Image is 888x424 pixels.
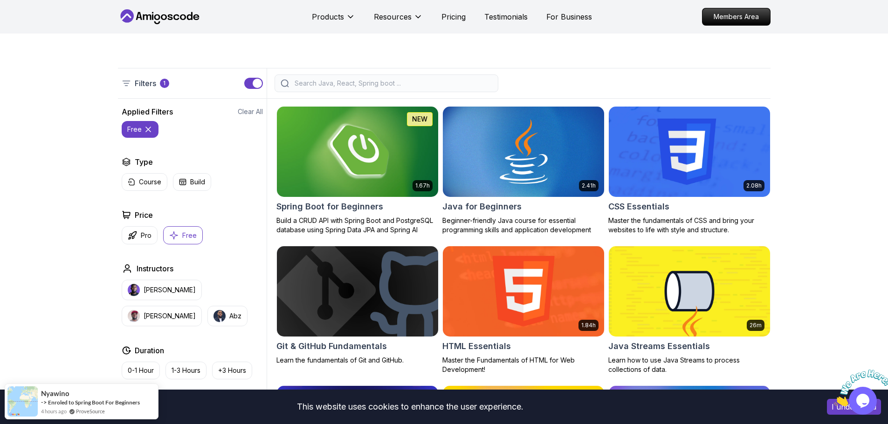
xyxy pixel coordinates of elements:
h2: HTML Essentials [442,340,511,353]
a: Java Streams Essentials card26mJava Streams EssentialsLearn how to use Java Streams to process co... [608,246,771,374]
button: +3 Hours [212,362,252,379]
h2: Instructors [137,263,173,274]
a: For Business [546,11,592,22]
p: Members Area [702,8,770,25]
a: Git & GitHub Fundamentals cardGit & GitHub FundamentalsLearn the fundamentals of Git and GitHub. [276,246,439,365]
p: [PERSON_NAME] [144,311,196,321]
p: 26m [750,322,762,329]
img: Git & GitHub Fundamentals card [277,246,438,337]
h2: Price [135,209,153,221]
h2: Applied Filters [122,106,173,117]
h2: Spring Boot for Beginners [276,200,383,213]
img: Java Streams Essentials card [609,246,770,337]
p: 1.67h [415,182,430,189]
a: Enroled to Spring Boot For Beginners [48,399,140,406]
a: Pricing [441,11,466,22]
h2: Duration [135,345,164,356]
a: Spring Boot for Beginners card1.67hNEWSpring Boot for BeginnersBuild a CRUD API with Spring Boot ... [276,106,439,235]
a: Testimonials [484,11,528,22]
a: CSS Essentials card2.08hCSS EssentialsMaster the fundamentals of CSS and bring your websites to l... [608,106,771,235]
button: Accept cookies [827,399,881,415]
a: Members Area [702,8,771,26]
p: 2.41h [582,182,596,189]
h2: Java Streams Essentials [608,340,710,353]
p: Beginner-friendly Java course for essential programming skills and application development [442,216,605,235]
button: Course [122,173,167,191]
p: Products [312,11,344,22]
p: free [127,125,142,134]
p: Build a CRUD API with Spring Boot and PostgreSQL database using Spring Data JPA and Spring AI [276,216,439,235]
button: Build [173,173,211,191]
h2: Type [135,156,153,168]
h2: Java for Beginners [442,200,522,213]
h2: Git & GitHub Fundamentals [276,340,387,353]
button: Products [312,11,355,30]
h2: CSS Essentials [608,200,669,213]
span: Nyawino [41,390,69,397]
p: 0-1 Hour [128,366,154,375]
p: Filters [135,78,156,89]
p: Learn how to use Java Streams to process collections of data. [608,356,771,374]
p: Learn the fundamentals of Git and GitHub. [276,356,439,365]
button: instructor imgAbz [207,306,248,326]
span: 4 hours ago [41,407,67,415]
img: provesource social proof notification image [7,386,38,417]
button: Resources [374,11,423,30]
img: Chat attention grabber [4,4,62,40]
a: ProveSource [76,407,105,415]
button: instructor img[PERSON_NAME] [122,280,202,300]
p: 1-3 Hours [172,366,200,375]
img: instructor img [128,284,140,296]
button: Free [163,226,203,244]
p: Master the fundamentals of CSS and bring your websites to life with style and structure. [608,216,771,235]
p: Abz [229,311,241,321]
img: instructor img [213,310,226,322]
p: Build [190,177,205,187]
iframe: chat widget [830,366,888,410]
input: Search Java, React, Spring boot ... [293,79,492,88]
div: This website uses cookies to enhance the user experience. [7,397,813,417]
a: HTML Essentials card1.84hHTML EssentialsMaster the Fundamentals of HTML for Web Development! [442,246,605,374]
p: [PERSON_NAME] [144,285,196,295]
p: Pro [141,231,151,240]
button: Clear All [238,107,263,116]
p: 1.84h [581,322,596,329]
span: -> [41,398,47,406]
button: 1-3 Hours [165,362,207,379]
img: instructor img [128,310,140,322]
p: 1 [163,80,165,87]
img: Spring Boot for Beginners card [273,104,442,199]
img: CSS Essentials card [609,107,770,197]
p: Course [139,177,161,187]
p: NEW [412,114,427,124]
p: 2.08h [746,182,762,189]
p: Resources [374,11,412,22]
a: Java for Beginners card2.41hJava for BeginnersBeginner-friendly Java course for essential program... [442,106,605,235]
p: Master the Fundamentals of HTML for Web Development! [442,356,605,374]
p: Free [182,231,197,240]
img: Java for Beginners card [443,107,604,197]
button: instructor img[PERSON_NAME] [122,306,202,326]
button: free [122,121,158,138]
button: 0-1 Hour [122,362,160,379]
p: +3 Hours [218,366,246,375]
img: HTML Essentials card [443,246,604,337]
button: Pro [122,226,158,244]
